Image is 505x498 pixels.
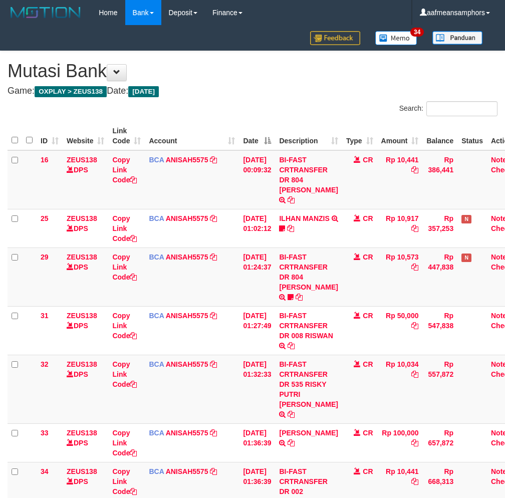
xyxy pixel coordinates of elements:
a: ILHAN MANZIS [279,214,329,222]
span: BCA [149,156,164,164]
a: ANISAH5575 [166,360,208,368]
td: Rp 657,872 [422,423,457,462]
td: Rp 547,838 [422,306,457,355]
span: 32 [41,360,49,368]
img: Button%20Memo.svg [375,31,417,45]
a: Copy Link Code [112,467,137,495]
span: BCA [149,312,164,320]
a: ANISAH5575 [166,253,208,261]
td: DPS [63,150,108,209]
th: Status [457,122,487,150]
span: CR [363,312,373,320]
td: BI-FAST CRTRANSFER DR 008 RISWAN [275,306,342,355]
span: Has Note [461,254,471,262]
a: Copy ANISAH5575 to clipboard [210,253,217,261]
img: Feedback.jpg [310,31,360,45]
td: [DATE] 01:24:37 [239,247,275,306]
h1: Mutasi Bank [8,61,497,81]
td: [DATE] 00:09:32 [239,150,275,209]
td: [DATE] 01:36:39 [239,423,275,462]
td: Rp 100,000 [377,423,423,462]
span: CR [363,156,373,164]
td: Rp 386,441 [422,150,457,209]
label: Search: [399,101,497,116]
td: DPS [63,247,108,306]
img: panduan.png [432,31,482,45]
h4: Game: Date: [8,86,497,96]
td: DPS [63,306,108,355]
td: Rp 557,872 [422,355,457,423]
a: ZEUS138 [67,312,97,320]
td: [DATE] 01:02:12 [239,209,275,247]
a: Copy ILHAN MANZIS to clipboard [287,224,294,232]
a: Copy Rp 10,573 to clipboard [411,263,418,271]
a: Copy Link Code [112,360,137,388]
td: Rp 10,441 [377,150,423,209]
a: Copy BI-FAST CRTRANSFER DR 804 AMANDA ANGGI PRAYO to clipboard [296,293,303,301]
td: Rp 357,253 [422,209,457,247]
a: ZEUS138 [67,253,97,261]
td: [DATE] 01:32:33 [239,355,275,423]
span: BCA [149,467,164,475]
a: ZEUS138 [67,156,97,164]
a: ZEUS138 [67,214,97,222]
a: Copy ANISAH5575 to clipboard [210,312,217,320]
span: OXPLAY > ZEUS138 [35,86,107,97]
a: Copy ANISAH5575 to clipboard [210,156,217,164]
td: [DATE] 01:27:49 [239,306,275,355]
td: DPS [63,209,108,247]
a: ZEUS138 [67,429,97,437]
a: Copy Rp 10,441 to clipboard [411,477,418,485]
a: Copy ANISAH5575 to clipboard [210,467,217,475]
span: 29 [41,253,49,261]
a: Copy ANISAH5575 to clipboard [210,214,217,222]
th: Website: activate to sort column ascending [63,122,108,150]
input: Search: [426,101,497,116]
td: Rp 447,838 [422,247,457,306]
a: Copy Link Code [112,253,137,281]
a: ANISAH5575 [166,156,208,164]
span: [DATE] [128,86,159,97]
span: 34 [410,28,424,37]
a: [PERSON_NAME] [279,429,338,437]
a: 34 [368,25,425,51]
a: Copy NURUL CHOMARIYAH to clipboard [288,439,295,447]
td: Rp 10,034 [377,355,423,423]
span: BCA [149,429,164,437]
td: BI-FAST CRTRANSFER DR 804 [PERSON_NAME] [275,150,342,209]
a: ANISAH5575 [166,467,208,475]
a: Copy Link Code [112,429,137,457]
span: 34 [41,467,49,475]
span: 31 [41,312,49,320]
a: Copy Rp 10,917 to clipboard [411,224,418,232]
a: Copy Link Code [112,156,137,184]
td: Rp 10,573 [377,247,423,306]
span: BCA [149,360,164,368]
img: MOTION_logo.png [8,5,84,20]
th: Account: activate to sort column ascending [145,122,239,150]
td: Rp 10,917 [377,209,423,247]
a: Copy BI-FAST CRTRANSFER DR 008 RISWAN to clipboard [288,342,295,350]
a: Copy ANISAH5575 to clipboard [210,360,217,368]
td: BI-FAST CRTRANSFER DR 804 [PERSON_NAME] [275,247,342,306]
span: CR [363,429,373,437]
a: Copy Link Code [112,214,137,242]
th: Link Code: activate to sort column ascending [108,122,145,150]
span: CR [363,467,373,475]
a: Copy BI-FAST CRTRANSFER DR 535 RISKY PUTRI NURSYA to clipboard [288,410,295,418]
a: Copy ANISAH5575 to clipboard [210,429,217,437]
th: Date: activate to sort column descending [239,122,275,150]
td: DPS [63,355,108,423]
a: ZEUS138 [67,360,97,368]
span: 33 [41,429,49,437]
a: Copy Rp 10,441 to clipboard [411,166,418,174]
a: Copy Rp 50,000 to clipboard [411,322,418,330]
th: ID: activate to sort column ascending [37,122,63,150]
span: 16 [41,156,49,164]
a: Copy Rp 10,034 to clipboard [411,370,418,378]
span: BCA [149,214,164,222]
span: BCA [149,253,164,261]
a: ZEUS138 [67,467,97,475]
span: 25 [41,214,49,222]
th: Description: activate to sort column ascending [275,122,342,150]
